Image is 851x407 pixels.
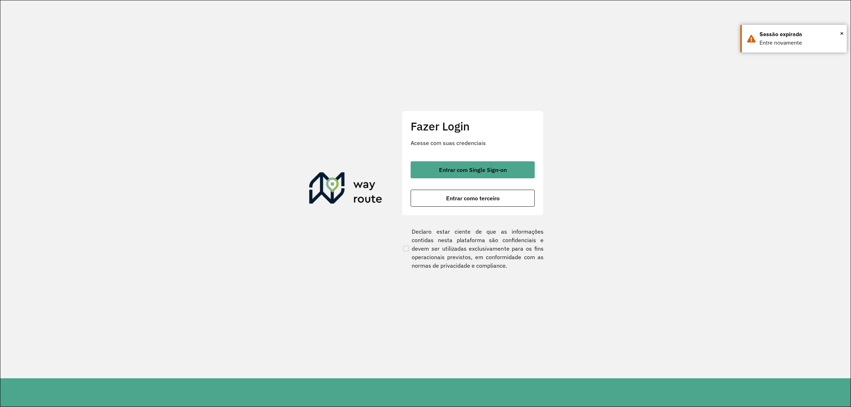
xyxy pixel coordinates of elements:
[402,227,544,270] label: Declaro estar ciente de que as informações contidas nesta plataforma são confidenciais e devem se...
[411,161,535,178] button: button
[446,195,500,201] span: Entrar como terceiro
[840,28,844,39] span: ×
[760,39,841,47] div: Entre novamente
[760,30,841,39] div: Sessão expirada
[439,167,507,173] span: Entrar com Single Sign-on
[309,172,382,206] img: Roteirizador AmbevTech
[411,139,535,147] p: Acesse com suas credenciais
[840,28,844,39] button: Close
[411,190,535,207] button: button
[411,119,535,133] h2: Fazer Login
